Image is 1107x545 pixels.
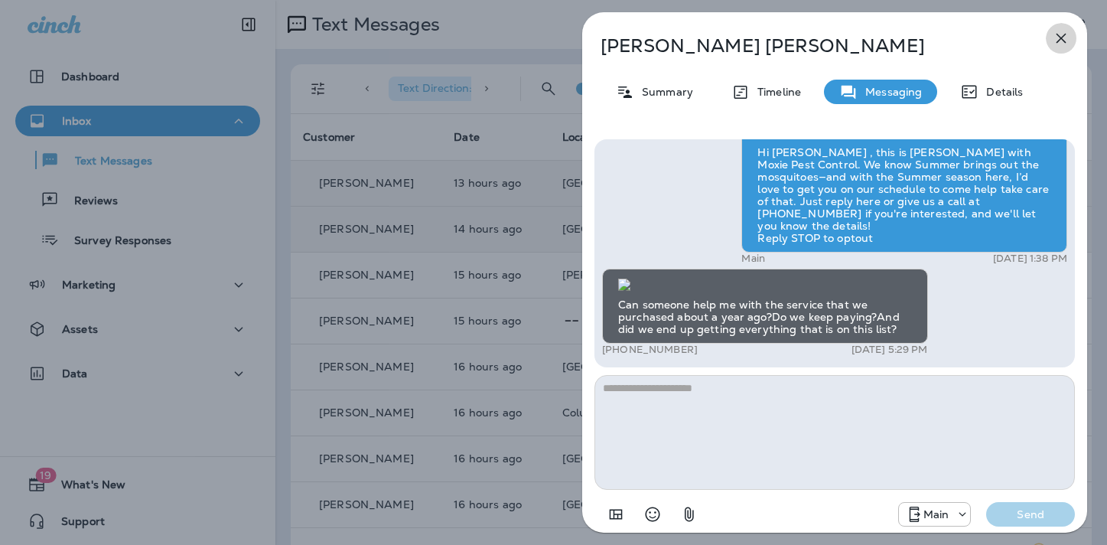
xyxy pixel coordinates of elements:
[978,86,1023,98] p: Details
[741,253,765,265] p: Main
[993,253,1067,265] p: [DATE] 1:38 PM
[851,344,928,356] p: [DATE] 5:29 PM
[601,35,1018,57] p: [PERSON_NAME] [PERSON_NAME]
[602,344,698,356] p: [PHONE_NUMBER]
[634,86,693,98] p: Summary
[750,86,801,98] p: Timeline
[741,117,1067,253] div: Hi [PERSON_NAME] , this is [PERSON_NAME] with Moxie Pest Control. We know Summer brings out the m...
[602,269,928,344] div: Can someone help me with the service that we purchased about a year ago?Do we keep paying?And did...
[618,279,630,291] img: twilio-download
[923,508,949,521] p: Main
[899,505,971,524] div: +1 (817) 482-3792
[637,499,668,530] button: Select an emoji
[858,86,922,98] p: Messaging
[601,499,631,530] button: Add in a premade template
